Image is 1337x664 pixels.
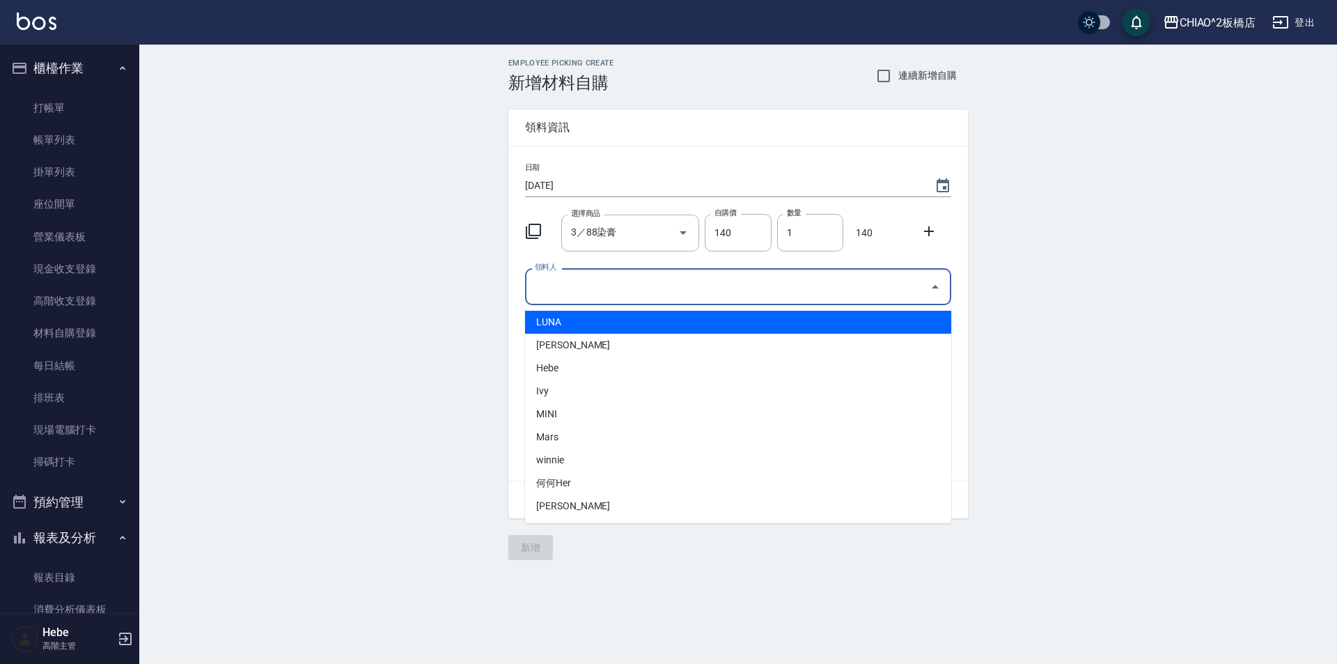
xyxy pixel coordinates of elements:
[849,226,879,240] p: 140
[6,382,134,414] a: 排班表
[6,520,134,556] button: 報表及分析
[6,124,134,156] a: 帳單列表
[508,73,614,93] h3: 新增材料自購
[508,481,968,518] div: 合計： 140
[6,50,134,86] button: 櫃檯作業
[525,380,951,403] li: Ivy
[525,121,951,134] span: 領料資訊
[6,221,134,253] a: 營業儀表板
[571,208,600,219] label: 選擇商品
[6,562,134,594] a: 報表目錄
[1123,8,1150,36] button: save
[1157,8,1262,37] button: CHIAO^2板橋店
[6,446,134,478] a: 掃碼打卡
[525,162,540,173] label: 日期
[6,414,134,446] a: 現場電腦打卡
[525,403,951,426] li: MINI
[525,472,951,495] li: 何何Her
[42,640,114,652] p: 高階主管
[924,276,946,298] button: Close
[525,449,951,472] li: winnie
[535,262,556,272] label: 領料人
[6,350,134,382] a: 每日結帳
[525,495,951,518] li: [PERSON_NAME]
[525,174,921,197] input: YYYY/MM/DD
[6,253,134,285] a: 現金收支登錄
[525,426,951,449] li: Mars
[17,13,56,30] img: Logo
[6,317,134,349] a: 材料自購登錄
[787,208,802,218] label: 數量
[11,625,39,653] img: Person
[6,92,134,124] a: 打帳單
[525,334,951,357] li: [PERSON_NAME]
[42,626,114,640] h5: Hebe
[898,68,957,83] span: 連續新增自購
[6,285,134,317] a: 高階收支登錄
[525,357,951,380] li: Hebe
[1180,14,1256,31] div: CHIAO^2板橋店
[672,222,694,244] button: Open
[926,169,960,203] button: Choose date, selected date is 2025-09-18
[6,156,134,188] a: 掛單列表
[1267,10,1320,36] button: 登出
[525,311,951,334] li: LUNA
[6,594,134,626] a: 消費分析儀表板
[508,59,614,68] h2: Employee Picking Create
[6,188,134,220] a: 座位開單
[6,484,134,520] button: 預約管理
[714,208,736,218] label: 自購價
